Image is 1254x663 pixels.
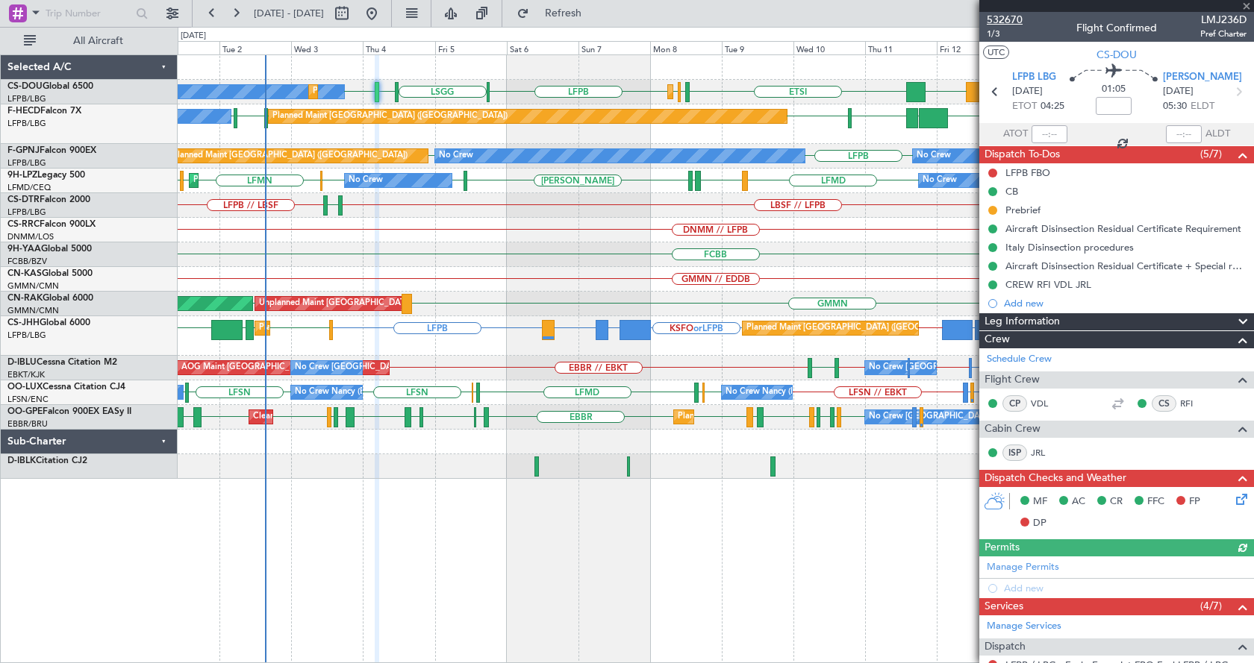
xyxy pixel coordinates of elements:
span: 9H-LPZ [7,171,37,180]
a: FCBB/BZV [7,256,47,267]
div: Add new [1004,297,1247,309]
div: No Crew [439,145,473,167]
span: CS-DTR [7,195,40,204]
span: AC [1072,494,1085,509]
span: Dispatch [985,638,1026,656]
div: Sun 7 [578,41,650,54]
div: No Crew [923,169,957,192]
div: Flight Confirmed [1076,20,1157,36]
div: Fri 12 [937,41,1008,54]
a: DNMM/LOS [7,231,54,242]
div: No Crew [GEOGRAPHIC_DATA] ([GEOGRAPHIC_DATA] National) [869,356,1119,379]
div: Fri 5 [435,41,507,54]
a: 9H-YAAGlobal 5000 [7,245,92,254]
span: ELDT [1191,99,1214,114]
div: Planned Maint [GEOGRAPHIC_DATA] ([GEOGRAPHIC_DATA]) [172,145,408,167]
a: CN-KASGlobal 5000 [7,269,93,278]
a: LFPB/LBG [7,330,46,341]
span: Crew [985,331,1010,348]
a: CS-DTRFalcon 2000 [7,195,90,204]
span: ATOT [1003,127,1028,142]
span: Refresh [532,8,595,19]
span: ALDT [1205,127,1230,142]
a: F-HECDFalcon 7X [7,107,81,116]
span: D-IBLK [7,456,36,465]
div: No Crew [GEOGRAPHIC_DATA] ([GEOGRAPHIC_DATA] National) [869,406,1119,428]
span: DP [1033,516,1046,531]
div: Aircraft Disinsection Residual Certificate Requirement [1005,222,1241,235]
a: CS-RRCFalcon 900LX [7,220,96,229]
span: F-GPNJ [7,146,40,155]
span: Dispatch Checks and Weather [985,470,1126,487]
div: [DATE] [181,30,206,43]
span: Flight Crew [985,371,1040,389]
a: RFI [1180,397,1214,410]
span: [DATE] - [DATE] [254,7,324,20]
div: Planned Maint [GEOGRAPHIC_DATA] ([GEOGRAPHIC_DATA]) [313,81,548,103]
span: D-IBLU [7,358,37,367]
div: No Crew [917,145,951,167]
a: Schedule Crew [987,352,1052,367]
span: CS-DOU [1097,47,1137,63]
a: VDL [1031,397,1064,410]
span: FP [1189,494,1200,509]
div: Tue 2 [219,41,291,54]
div: Mon 1 [148,41,219,54]
span: LFPB LBG [1012,70,1056,85]
span: ETOT [1012,99,1037,114]
span: F-HECD [7,107,40,116]
div: No Crew [349,169,383,192]
a: LFPB/LBG [7,207,46,218]
div: No Crew [GEOGRAPHIC_DATA] ([GEOGRAPHIC_DATA] National) [295,356,545,379]
div: CB [1005,185,1018,198]
div: Planned Maint [GEOGRAPHIC_DATA] ([GEOGRAPHIC_DATA]) [272,105,508,128]
span: Services [985,598,1023,615]
span: Leg Information [985,313,1060,330]
a: D-IBLUCessna Citation M2 [7,358,117,367]
div: No Crew Nancy (Essey) [295,381,384,403]
a: LFPB/LBG [7,157,46,169]
div: Thu 11 [865,41,937,54]
a: CS-JHHGlobal 6000 [7,318,90,327]
a: LFPB/LBG [7,118,46,129]
span: OO-LUX [7,383,43,392]
div: Wed 3 [291,41,363,54]
span: MF [1033,494,1047,509]
span: Cabin Crew [985,421,1041,438]
a: LFPB/LBG [7,93,46,104]
a: LFMD/CEQ [7,182,51,193]
span: CR [1110,494,1123,509]
div: AOG Maint [GEOGRAPHIC_DATA] ([GEOGRAPHIC_DATA] National) [181,356,440,379]
div: ISP [1002,444,1027,461]
button: All Aircraft [16,29,162,53]
a: EBBR/BRU [7,418,48,430]
a: OO-GPEFalcon 900EX EASy II [7,407,131,416]
div: Aircraft Disinsection Residual Certificate + Special request [1005,260,1247,272]
span: [DATE] [1012,84,1043,99]
div: Sat 6 [507,41,578,54]
a: F-GPNJFalcon 900EX [7,146,96,155]
span: CN-KAS [7,269,42,278]
span: CS-RRC [7,220,40,229]
input: Trip Number [46,2,131,25]
span: All Aircraft [39,36,157,46]
span: Dispatch To-Dos [985,146,1060,163]
div: Cleaning [GEOGRAPHIC_DATA] ([GEOGRAPHIC_DATA] National) [253,406,502,428]
div: CS [1152,395,1176,412]
div: CREW RFI VDL JRL [1005,278,1091,291]
span: [PERSON_NAME] [1163,70,1242,85]
div: Mon 8 [650,41,722,54]
span: 04:25 [1041,99,1064,114]
div: No Crew Nancy (Essey) [726,381,814,403]
span: LMJ236D [1200,12,1247,28]
a: CS-DOUGlobal 6500 [7,82,93,91]
div: Planned Maint [GEOGRAPHIC_DATA] ([GEOGRAPHIC_DATA] National) [678,406,948,428]
span: CN-RAK [7,294,43,303]
div: Thu 4 [363,41,434,54]
span: Pref Charter [1200,28,1247,40]
span: CS-JHH [7,318,40,327]
a: 9H-LPZLegacy 500 [7,171,85,180]
div: Unplanned Maint [GEOGRAPHIC_DATA] ([GEOGRAPHIC_DATA]) [259,292,505,315]
a: CN-RAKGlobal 6000 [7,294,93,303]
span: FFC [1147,494,1164,509]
